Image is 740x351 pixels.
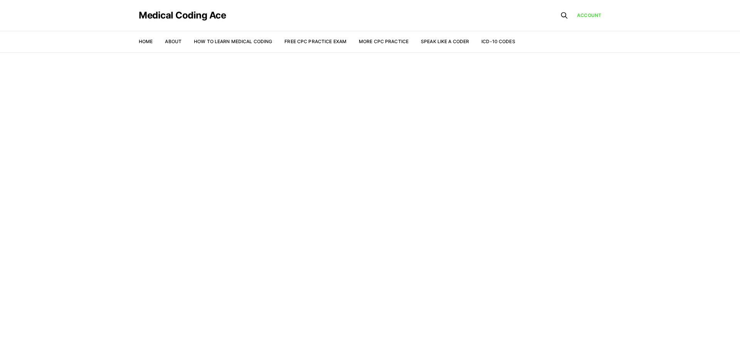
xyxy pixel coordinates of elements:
a: Speak Like a Coder [421,39,469,44]
a: ICD-10 Codes [481,39,515,44]
a: Account [577,12,601,19]
a: Medical Coding Ace [139,11,226,20]
a: How to Learn Medical Coding [194,39,272,44]
a: Free CPC Practice Exam [284,39,346,44]
a: More CPC Practice [359,39,409,44]
a: Home [139,39,153,44]
a: About [165,39,182,44]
